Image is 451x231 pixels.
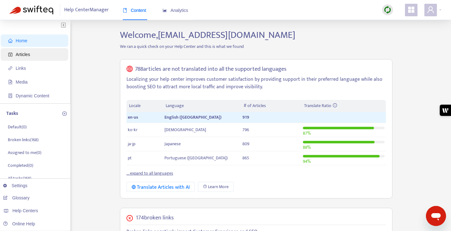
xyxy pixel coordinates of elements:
[8,80,13,84] span: file-image
[13,208,38,213] span: Help Centers
[123,8,146,13] span: Content
[242,114,249,121] span: 919
[128,114,138,121] span: en-us
[164,154,228,162] span: Portuguese ([GEOGRAPHIC_DATA])
[8,162,33,169] p: Completed ( 0 )
[136,214,174,222] h5: 174 broken links
[8,149,41,156] p: Assigned to me ( 0 )
[16,52,30,57] span: Articles
[164,140,181,147] span: Japanese
[303,144,311,151] span: 88 %
[241,100,302,112] th: # of Articles
[127,76,386,91] p: Localizing your help center improves customer satisfaction by providing support in their preferre...
[120,27,295,43] span: Welcome, [EMAIL_ADDRESS][DOMAIN_NAME]
[208,183,229,190] span: Learn More
[407,6,415,13] span: appstore
[127,215,133,221] span: close-circle
[8,52,13,57] span: account-book
[127,100,163,112] th: Locale
[115,43,397,50] p: We ran a quick check on your Help Center and this is what we found
[8,175,31,182] p: All tasks ( 168 )
[16,38,27,43] span: Home
[132,183,190,191] div: Translate Articles with AI
[304,102,383,109] div: Translate Ratio
[123,8,127,13] span: book
[303,130,311,137] span: 87 %
[242,154,249,162] span: 865
[426,206,446,226] iframe: Button to launch messaging window
[3,183,28,188] a: Settings
[384,6,391,14] img: sync.dc5367851b00ba804db3.png
[62,111,67,116] span: plus-circle
[8,66,13,70] span: link
[127,182,195,192] button: Translate Articles with AI
[127,170,173,177] a: ... expand to all languages
[163,8,167,13] span: area-chart
[16,80,28,85] span: Media
[163,100,241,112] th: Language
[8,136,39,143] p: Broken links ( 168 )
[128,154,132,162] span: pt
[135,66,287,73] h5: 788 articles are not translated into all the supported languages
[9,6,53,14] img: Swifteq
[164,126,206,133] span: [DEMOGRAPHIC_DATA]
[64,4,109,16] span: Help Center Manager
[8,38,13,43] span: home
[242,126,249,133] span: 796
[3,221,35,226] a: Online Help
[6,110,18,117] p: Tasks
[8,94,13,98] span: container
[198,182,234,192] a: Learn More
[16,93,49,98] span: Dynamic Content
[3,195,29,200] a: Glossary
[128,140,135,147] span: ja-jp
[164,114,221,121] span: English ([GEOGRAPHIC_DATA])
[163,8,188,13] span: Analytics
[16,66,26,71] span: Links
[128,126,137,133] span: ko-kr
[8,124,27,130] p: Default ( 0 )
[427,6,434,13] span: user
[127,66,133,73] span: global
[242,140,249,147] span: 809
[303,158,311,165] span: 94 %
